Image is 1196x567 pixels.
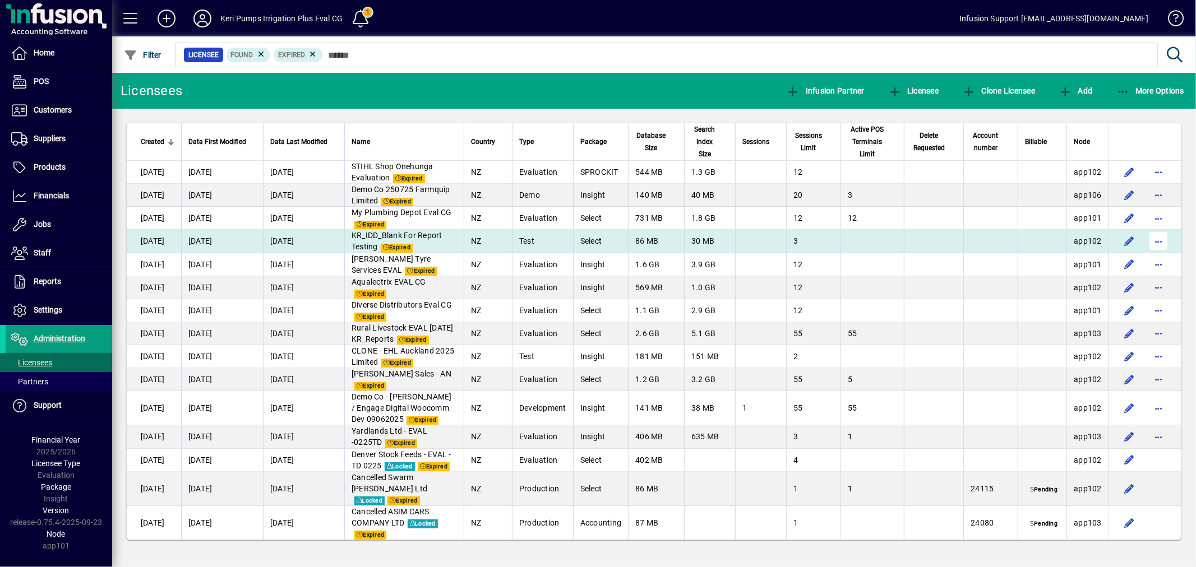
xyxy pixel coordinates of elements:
[1120,209,1138,227] button: Edit
[464,184,512,207] td: NZ
[1114,81,1188,101] button: More Options
[188,136,246,148] span: Data First Modified
[1025,136,1060,148] div: Billable
[793,129,834,154] div: Sessions Limit
[43,506,70,515] span: Version
[263,449,344,472] td: [DATE]
[628,506,684,540] td: 87 MB
[11,377,48,386] span: Partners
[34,48,54,57] span: Home
[684,276,735,299] td: 1.0 GB
[959,10,1148,27] div: Infusion Support [EMAIL_ADDRESS][DOMAIN_NAME]
[1074,136,1090,148] span: Node
[971,129,1011,154] div: Account number
[181,322,263,345] td: [DATE]
[464,472,512,506] td: NZ
[464,322,512,345] td: NZ
[352,392,452,424] span: Demo Co - [PERSON_NAME] / Engage Digital Woocomm Dev 09062025
[684,368,735,391] td: 3.2 GB
[684,391,735,425] td: 38 MB
[512,368,573,391] td: Evaluation
[464,506,512,540] td: NZ
[841,368,904,391] td: 5
[786,184,841,207] td: 20
[188,49,219,61] span: Licensee
[270,136,327,148] span: Data Last Modified
[181,472,263,506] td: [DATE]
[1149,186,1167,204] button: More options
[1074,352,1102,361] span: app102.prod.infusionbusinesssoftware.com
[354,221,386,230] span: Expired
[274,48,322,62] mat-chip: Expiry status: Expired
[786,161,841,184] td: 12
[464,368,512,391] td: NZ
[263,506,344,540] td: [DATE]
[1149,301,1167,319] button: More options
[888,86,939,95] span: Licensee
[512,253,573,276] td: Evaluation
[352,185,450,205] span: Demo Co 250725 Farmquip Limited
[127,253,181,276] td: [DATE]
[263,472,344,506] td: [DATE]
[971,129,1001,154] span: Account number
[628,472,684,506] td: 86 MB
[691,123,728,160] div: Search Index Size
[41,482,71,491] span: Package
[464,345,512,368] td: NZ
[227,48,271,62] mat-chip: Found Status: Found
[512,230,573,253] td: Test
[270,136,338,148] div: Data Last Modified
[127,184,181,207] td: [DATE]
[352,136,370,148] span: Name
[628,161,684,184] td: 544 MB
[691,123,718,160] span: Search Index Size
[841,184,904,207] td: 3
[385,462,415,471] span: Locked
[181,368,263,391] td: [DATE]
[512,276,573,299] td: Evaluation
[127,161,181,184] td: [DATE]
[34,401,62,410] span: Support
[181,276,263,299] td: [DATE]
[34,277,61,286] span: Reports
[1120,278,1138,296] button: Edit
[6,39,112,67] a: Home
[1149,232,1167,250] button: More options
[352,473,427,493] span: Cancelled Swarm [PERSON_NAME] Ltd
[573,449,629,472] td: Select
[263,425,344,448] td: [DATE]
[573,184,629,207] td: Insight
[6,68,112,96] a: POS
[127,425,181,448] td: [DATE]
[512,207,573,230] td: Evaluation
[6,392,112,420] a: Support
[263,368,344,391] td: [DATE]
[1120,301,1138,319] button: Edit
[1149,347,1167,365] button: More options
[573,506,629,540] td: Accounting
[786,368,841,391] td: 55
[1116,86,1185,95] span: More Options
[141,136,164,148] span: Created
[181,161,263,184] td: [DATE]
[684,345,735,368] td: 151 MB
[848,123,898,160] div: Active POS Terminals Limit
[381,359,413,368] span: Expired
[11,358,52,367] span: Licensees
[464,161,512,184] td: NZ
[263,184,344,207] td: [DATE]
[573,322,629,345] td: Select
[786,425,841,448] td: 3
[786,230,841,253] td: 3
[6,372,112,391] a: Partners
[1074,329,1102,338] span: app103.prod.infusionbusinesssoftware.com
[407,416,438,425] span: Expired
[352,136,457,148] div: Name
[263,276,344,299] td: [DATE]
[181,299,263,322] td: [DATE]
[684,161,735,184] td: 1.3 GB
[354,290,386,299] span: Expired
[405,267,437,276] span: Expired
[684,322,735,345] td: 5.1 GB
[34,305,62,314] span: Settings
